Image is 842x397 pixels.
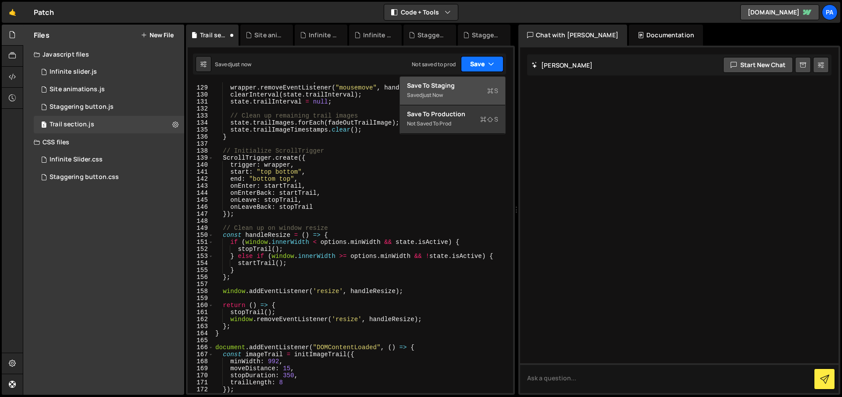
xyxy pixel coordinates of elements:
div: 161 [188,309,214,316]
div: 164 [188,330,214,337]
a: Pa [822,4,838,20]
div: 129 [188,84,214,91]
div: 148 [188,218,214,225]
div: Save to Production [407,110,498,118]
div: 150 [188,232,214,239]
div: 132 [188,105,214,112]
div: 134 [188,119,214,126]
div: 159 [188,295,214,302]
a: [DOMAIN_NAME] [740,4,819,20]
div: Chat with [PERSON_NAME] [518,25,627,46]
button: Save [461,56,503,72]
div: 163 [188,323,214,330]
div: 172 [188,386,214,393]
div: 147 [188,211,214,218]
a: 🤙 [2,2,23,23]
div: 151 [188,239,214,246]
div: Staggering button.css [50,173,119,181]
div: just now [422,91,443,99]
div: 170 [188,372,214,379]
button: New File [141,32,174,39]
div: CSS files [23,133,184,151]
div: Infinite Slider.css [309,31,337,39]
div: Staggering button.js [50,103,114,111]
div: Javascript files [23,46,184,63]
button: Start new chat [723,57,793,73]
span: 1 [41,122,46,129]
div: 167 [188,351,214,358]
button: Save to StagingS Savedjust now [400,77,505,105]
div: 140 [188,161,214,168]
div: 166 [188,344,214,351]
div: Infinite slider.js [50,68,97,76]
div: 131 [188,98,214,105]
div: Not saved to prod [412,61,456,68]
div: 154 [188,260,214,267]
div: 144 [188,190,214,197]
div: Trail section.js [200,31,228,39]
div: Documentation [629,25,703,46]
div: 162 [188,316,214,323]
div: Staggering button.css [417,31,446,39]
h2: [PERSON_NAME] [532,61,592,69]
div: 142 [188,175,214,182]
div: 130 [188,91,214,98]
div: 138 [188,147,214,154]
div: 156 [188,274,214,281]
div: 17009/46662.js [34,98,184,116]
div: 160 [188,302,214,309]
div: 17009/46947.js [34,63,184,81]
div: 136 [188,133,214,140]
div: 152 [188,246,214,253]
div: just now [231,61,251,68]
div: 17009/46948.css [34,151,184,168]
div: Save to Staging [407,81,498,90]
button: Code + Tools [384,4,458,20]
div: 17009/47247.js [34,116,184,133]
div: 158 [188,288,214,295]
div: Staggering button.js [472,31,500,39]
div: Infinite slider.js [363,31,391,39]
div: Site animations.js [254,31,282,39]
div: Not saved to prod [407,118,498,129]
span: S [487,86,498,95]
div: 133 [188,112,214,119]
div: 168 [188,358,214,365]
div: Infinite Slider.css [50,156,103,164]
div: Patch [34,7,54,18]
div: 169 [188,365,214,372]
div: Site animations.js [50,86,105,93]
div: 165 [188,337,214,344]
div: 141 [188,168,214,175]
div: 146 [188,204,214,211]
h2: Files [34,30,50,40]
div: 139 [188,154,214,161]
div: 157 [188,281,214,288]
div: 17009/47246.js [34,81,184,98]
div: Saved [407,90,498,100]
div: 171 [188,379,214,386]
div: Trail section.js [50,121,94,129]
div: 149 [188,225,214,232]
div: 137 [188,140,214,147]
div: 153 [188,253,214,260]
div: 143 [188,182,214,190]
div: 145 [188,197,214,204]
div: 155 [188,267,214,274]
div: 135 [188,126,214,133]
div: 17009/46663.css [34,168,184,186]
span: S [480,115,498,124]
div: Saved [215,61,251,68]
button: Save to ProductionS Not saved to prod [400,105,505,134]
